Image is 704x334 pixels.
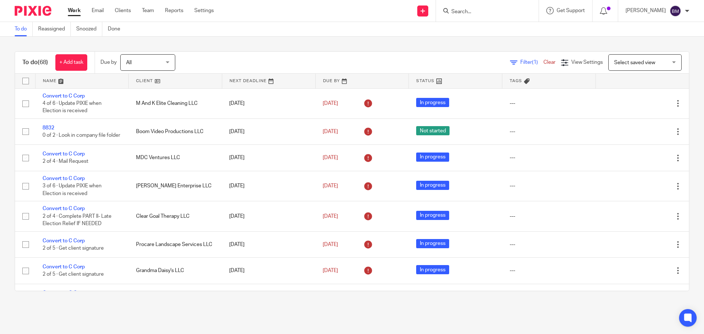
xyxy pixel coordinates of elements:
[43,176,85,181] a: Convert to C Corp
[142,7,154,14] a: Team
[165,7,183,14] a: Reports
[510,79,522,83] span: Tags
[510,213,588,220] div: ---
[55,54,87,71] a: + Add task
[129,171,222,201] td: [PERSON_NAME] Enterprise LLC
[614,60,655,65] span: Select saved view
[115,7,131,14] a: Clients
[43,264,85,269] a: Convert to C Corp
[15,6,51,16] img: Pixie
[43,159,88,164] span: 2 of 4 · Mail Request
[43,93,85,99] a: Convert to C Corp
[510,267,588,274] div: ---
[108,22,126,36] a: Done
[43,214,111,227] span: 2 of 4 · Complete PART II- Late Election Relief IF NEEDED
[323,183,338,188] span: [DATE]
[323,155,338,160] span: [DATE]
[126,60,132,65] span: All
[100,59,117,66] p: Due by
[43,133,120,138] span: 0 of 2 · Look in company file folder
[222,231,315,257] td: [DATE]
[323,214,338,219] span: [DATE]
[510,154,588,161] div: ---
[451,9,517,15] input: Search
[43,183,102,196] span: 3 of 6 · Update PIXIE when Election is received
[194,7,214,14] a: Settings
[15,22,33,36] a: To do
[510,100,588,107] div: ---
[43,206,85,211] a: Convert to C Corp
[129,284,222,310] td: [PERSON_NAME] LLC
[222,88,315,118] td: [DATE]
[43,101,102,114] span: 4 of 6 · Update PIXIE when Election is received
[416,265,449,274] span: In progress
[129,258,222,284] td: Grandma Daisy's LLC
[520,60,543,65] span: Filter
[532,60,538,65] span: (1)
[323,242,338,247] span: [DATE]
[129,231,222,257] td: Procare Landscape Services LLC
[510,128,588,135] div: ---
[43,246,104,251] span: 2 of 5 · Get client signature
[129,145,222,171] td: MDC Ventures LLC
[222,145,315,171] td: [DATE]
[222,171,315,201] td: [DATE]
[416,126,450,135] span: Not started
[323,268,338,273] span: [DATE]
[129,201,222,231] td: Clear Goal Therapy LLC
[626,7,666,14] p: [PERSON_NAME]
[92,7,104,14] a: Email
[510,241,588,248] div: ---
[222,284,315,310] td: [DATE]
[43,290,85,296] a: Convert to C Corp
[557,8,585,13] span: Get Support
[43,272,104,277] span: 2 of 5 · Get client signature
[222,258,315,284] td: [DATE]
[323,129,338,134] span: [DATE]
[323,101,338,106] span: [DATE]
[416,181,449,190] span: In progress
[416,153,449,162] span: In progress
[222,118,315,144] td: [DATE]
[222,201,315,231] td: [DATE]
[22,59,48,66] h1: To do
[510,182,588,190] div: ---
[38,59,48,65] span: (68)
[129,88,222,118] td: M And K Elite Cleaning LLC
[416,239,449,248] span: In progress
[43,238,85,243] a: Convert to C Corp
[38,22,71,36] a: Reassigned
[416,98,449,107] span: In progress
[43,151,85,157] a: Convert to C Corp
[43,125,54,131] a: 8832
[543,60,555,65] a: Clear
[76,22,102,36] a: Snoozed
[670,5,681,17] img: svg%3E
[571,60,603,65] span: View Settings
[416,211,449,220] span: In progress
[68,7,81,14] a: Work
[129,118,222,144] td: Boom Video Productions LLC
